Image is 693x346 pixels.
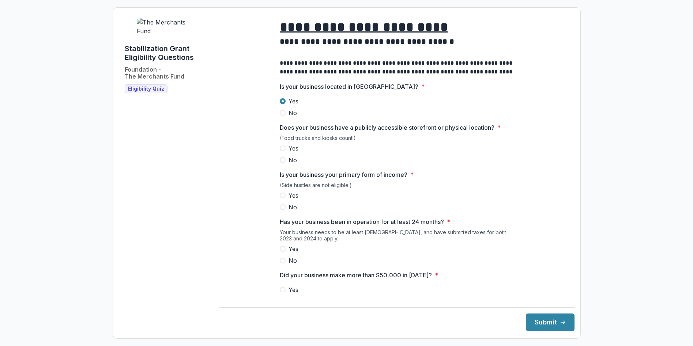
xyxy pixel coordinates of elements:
div: (Side hustles are not eligible.) [280,182,514,191]
p: Did your business make more than $50,000 in [DATE]? [280,271,432,280]
h1: Stabilization Grant Eligibility Questions [125,44,204,62]
p: Is your business your primary form of income? [280,170,407,179]
span: Yes [289,191,298,200]
p: Has your business been in operation for at least 24 months? [280,217,444,226]
span: Yes [289,144,298,153]
span: Yes [289,285,298,294]
div: Your business needs to be at least [DEMOGRAPHIC_DATA], and have submitted taxes for both 2023 and... [280,229,514,244]
img: The Merchants Fund [137,18,192,35]
span: No [289,156,297,164]
button: Submit [526,313,575,331]
p: Is your business located in [GEOGRAPHIC_DATA]? [280,82,418,91]
h2: Foundation - The Merchants Fund [125,66,184,80]
span: No [289,203,297,212]
div: (Food trucks and kiosks count!) [280,135,514,144]
span: Eligibility Quiz [128,86,164,92]
p: Does your business have a publicly accessible storefront or physical location? [280,123,494,132]
span: Yes [289,244,298,253]
span: No [289,256,297,265]
span: No [289,109,297,117]
span: Yes [289,97,298,106]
